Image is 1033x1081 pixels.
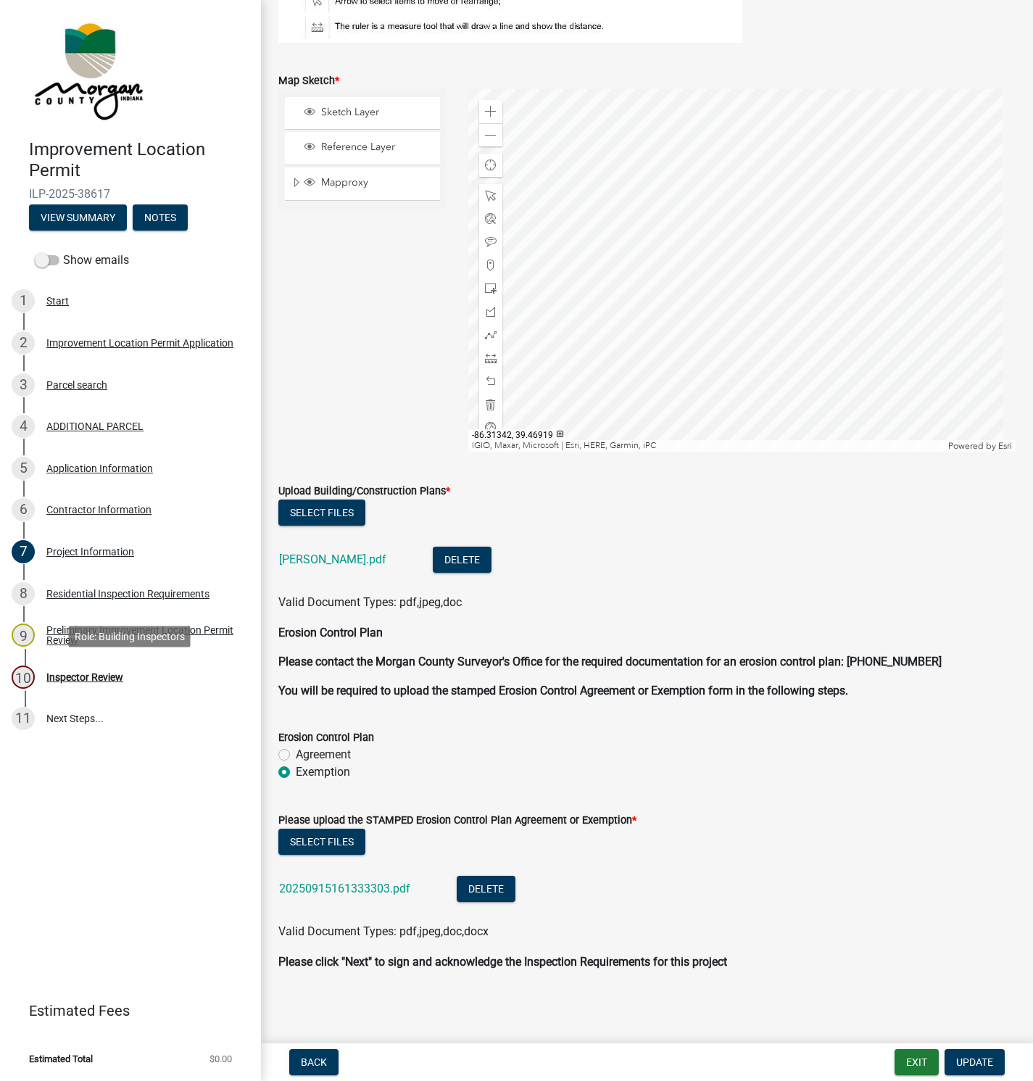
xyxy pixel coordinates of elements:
[278,955,727,969] strong: Please click "Next" to sign and acknowledge the Inspection Requirements for this project
[29,187,232,201] span: ILP-2025-38617
[12,624,35,647] div: 9
[46,296,69,306] div: Start
[278,655,942,668] strong: Please contact the Morgan County Surveyor's Office for the required documentation for an erosion ...
[12,289,35,312] div: 1
[29,212,127,224] wm-modal-confirm: Summary
[895,1049,939,1075] button: Exit
[283,94,441,204] ul: Layer List
[479,100,502,123] div: Zoom in
[46,505,152,515] div: Contractor Information
[479,154,502,177] div: Find my location
[35,252,129,269] label: Show emails
[945,440,1016,452] div: Powered by
[278,924,489,938] span: Valid Document Types: pdf,jpeg,doc,docx
[29,204,127,231] button: View Summary
[945,1049,1005,1075] button: Update
[46,625,238,645] div: Preliminary Improvement Location Permit Review
[457,876,515,902] button: Delete
[302,141,435,155] div: Reference Layer
[285,132,440,165] li: Reference Layer
[289,1049,339,1075] button: Back
[278,733,374,743] label: Erosion Control Plan
[433,554,491,568] wm-modal-confirm: Delete Document
[69,626,191,647] div: Role: Building Inspectors
[301,1056,327,1068] span: Back
[433,547,491,573] button: Delete
[12,582,35,605] div: 8
[318,176,435,189] span: Mapproxy
[46,380,107,390] div: Parcel search
[12,707,35,730] div: 11
[12,373,35,397] div: 3
[278,486,450,497] label: Upload Building/Construction Plans
[12,498,35,521] div: 6
[12,666,35,689] div: 10
[46,338,233,348] div: Improvement Location Permit Application
[302,106,435,120] div: Sketch Layer
[296,763,350,781] label: Exemption
[468,440,945,452] div: IGIO, Maxar, Microsoft | Esri, HERE, Garmin, iPC
[285,97,440,130] li: Sketch Layer
[318,106,435,119] span: Sketch Layer
[46,421,144,431] div: ADDITIONAL PARCEL
[29,1054,93,1064] span: Estimated Total
[133,204,188,231] button: Notes
[278,76,339,86] label: Map Sketch
[46,589,209,599] div: Residential Inspection Requirements
[285,167,440,201] li: Mapproxy
[278,684,848,697] strong: You will be required to upload the stamped Erosion Control Agreement or Exemption form in the fol...
[29,139,249,181] h4: Improvement Location Permit
[46,463,153,473] div: Application Information
[302,176,435,191] div: Mapproxy
[956,1056,993,1068] span: Update
[457,883,515,897] wm-modal-confirm: Delete Document
[998,441,1012,451] a: Esri
[278,500,365,526] button: Select files
[12,540,35,563] div: 7
[29,15,146,124] img: Morgan County, Indiana
[278,816,636,826] label: Please upload the STAMPED Erosion Control Plan Agreement or Exemption
[209,1054,232,1064] span: $0.00
[133,212,188,224] wm-modal-confirm: Notes
[12,415,35,438] div: 4
[279,882,410,895] a: 20250915161333303.pdf
[12,996,238,1025] a: Estimated Fees
[46,672,123,682] div: Inspector Review
[278,595,462,609] span: Valid Document Types: pdf,jpeg,doc
[479,123,502,146] div: Zoom out
[12,457,35,480] div: 5
[318,141,435,154] span: Reference Layer
[296,746,351,763] label: Agreement
[278,626,383,639] strong: Erosion Control Plan
[291,176,302,191] span: Expand
[46,547,134,557] div: Project Information
[12,331,35,355] div: 2
[278,829,365,855] button: Select files
[279,552,386,566] a: [PERSON_NAME].pdf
